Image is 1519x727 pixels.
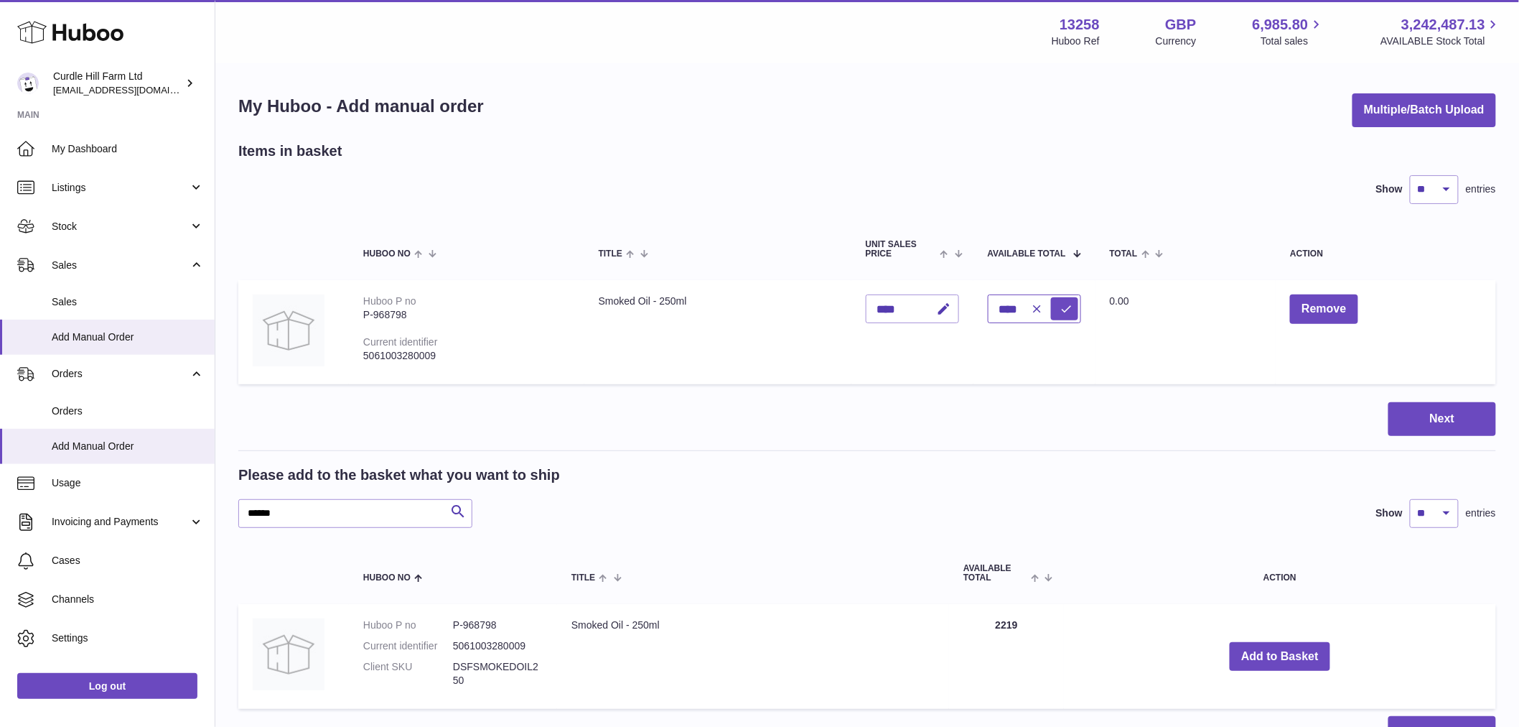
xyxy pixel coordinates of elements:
td: Smoked Oil - 250ml [584,280,851,384]
span: Channels [52,593,204,606]
span: Unit Sales Price [866,240,937,259]
dd: 5061003280009 [453,639,543,653]
span: Total [1110,249,1138,259]
label: Show [1376,182,1403,196]
div: Curdle Hill Farm Ltd [53,70,182,97]
span: Orders [52,367,189,381]
img: internalAdmin-13258@internal.huboo.com [17,73,39,94]
div: P-968798 [363,308,570,322]
span: Huboo no [363,573,411,583]
span: Settings [52,631,204,645]
strong: 13258 [1060,15,1100,34]
span: Usage [52,476,204,490]
span: Sales [52,259,189,272]
span: Cases [52,554,204,568]
h2: Items in basket [238,142,342,161]
span: [EMAIL_ADDRESS][DOMAIN_NAME] [53,84,211,96]
button: Next [1388,402,1496,436]
td: 2219 [949,604,1064,709]
span: entries [1466,182,1496,196]
dt: Client SKU [363,660,453,687]
span: Title [571,573,595,583]
label: Show [1376,506,1403,520]
dt: Current identifier [363,639,453,653]
td: Smoked Oil - 250ml [557,604,949,709]
span: Huboo no [363,249,411,259]
span: Stock [52,220,189,233]
span: Add Manual Order [52,330,204,344]
span: 0.00 [1110,295,1129,307]
a: Log out [17,673,197,699]
span: AVAILABLE Total [963,564,1027,583]
a: 6,985.80 Total sales [1253,15,1325,48]
dt: Huboo P no [363,619,453,632]
h1: My Huboo - Add manual order [238,95,484,118]
span: AVAILABLE Total [988,249,1066,259]
strong: GBP [1165,15,1196,34]
span: Sales [52,295,204,309]
span: Total sales [1261,34,1324,48]
span: Listings [52,181,189,195]
div: Currency [1156,34,1197,48]
span: Orders [52,404,204,418]
span: 3,242,487.13 [1401,15,1485,34]
div: Huboo P no [363,295,416,307]
span: Title [599,249,622,259]
div: 5061003280009 [363,349,570,363]
button: Remove [1290,295,1357,324]
span: Invoicing and Payments [52,515,189,529]
span: 6,985.80 [1253,15,1309,34]
img: Smoked Oil - 250ml [253,295,324,366]
dd: P-968798 [453,619,543,632]
dd: DSFSMOKEDOIL250 [453,660,543,687]
span: My Dashboard [52,142,204,156]
button: Multiple/Batch Upload [1352,93,1496,127]
button: Add to Basket [1230,642,1330,672]
div: Action [1290,249,1482,259]
th: Action [1064,550,1496,597]
div: Huboo Ref [1052,34,1100,48]
span: entries [1466,506,1496,520]
img: Smoked Oil - 250ml [253,619,324,690]
div: Current identifier [363,336,438,348]
span: Add Manual Order [52,440,204,453]
h2: Please add to the basket what you want to ship [238,466,560,485]
span: AVAILABLE Stock Total [1380,34,1502,48]
a: 3,242,487.13 AVAILABLE Stock Total [1380,15,1502,48]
